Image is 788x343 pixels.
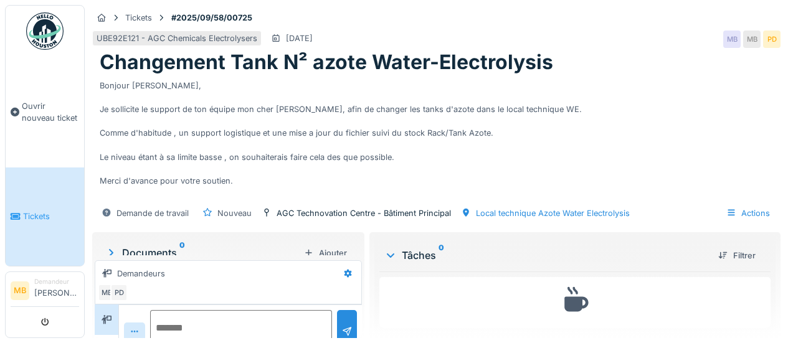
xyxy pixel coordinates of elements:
div: Bonjour [PERSON_NAME], Je sollicite le support de ton équipe mon cher [PERSON_NAME], afin de chan... [100,75,773,199]
strong: #2025/09/58/00725 [166,12,257,24]
div: Tâches [384,248,708,263]
li: MB [11,281,29,300]
div: Filtrer [713,247,761,264]
div: Ajouter [299,245,352,261]
a: MB Demandeur[PERSON_NAME] [11,277,79,307]
h1: Changement Tank N² azote Water-Electrolysis [100,50,553,74]
div: Documents [105,245,299,260]
div: MB [98,284,115,301]
sup: 0 [439,248,444,263]
div: MB [743,31,761,48]
a: Ouvrir nouveau ticket [6,57,84,167]
div: Demande de travail [116,207,189,219]
div: [DATE] [286,32,313,44]
li: [PERSON_NAME] [34,277,79,304]
div: Pas encore de tâches pour ce ticket. Un petit café ? [387,283,762,341]
div: Actions [721,204,776,222]
div: Demandeur [34,277,79,286]
div: PD [763,31,781,48]
div: PD [110,284,128,301]
img: Badge_color-CXgf-gQk.svg [26,12,64,50]
sup: 0 [179,245,185,260]
div: Local technique Azote Water Electrolysis [476,207,630,219]
a: Tickets [6,167,84,266]
span: Ouvrir nouveau ticket [22,100,79,124]
div: UBE92E121 - AGC Chemicals Electrolysers [97,32,257,44]
div: Nouveau [217,207,252,219]
div: MB [723,31,741,48]
div: AGC Technovation Centre - Bâtiment Principal [277,207,451,219]
span: Tickets [23,210,79,222]
div: Demandeurs [117,268,165,280]
div: Tickets [125,12,152,24]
